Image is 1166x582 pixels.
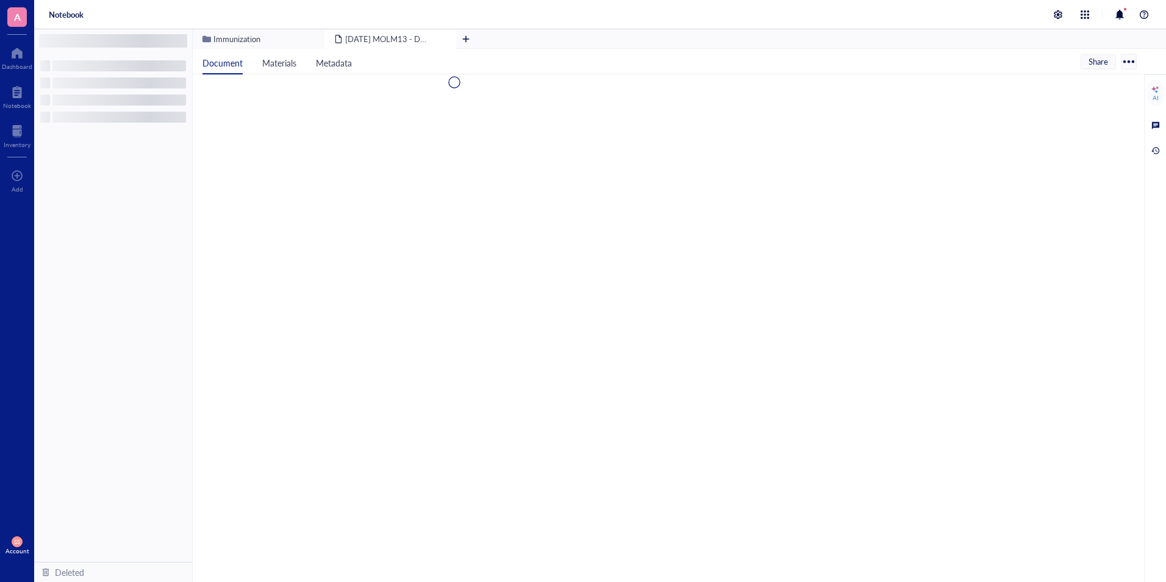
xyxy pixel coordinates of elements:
[49,9,84,20] a: Notebook
[2,63,32,70] div: Dashboard
[5,547,29,555] div: Account
[316,57,352,69] span: Metadata
[1081,54,1116,69] button: Share
[4,141,30,148] div: Inventory
[2,43,32,70] a: Dashboard
[262,57,296,69] span: Materials
[1153,94,1159,101] div: AI
[202,57,243,69] span: Document
[12,185,23,193] div: Add
[4,121,30,148] a: Inventory
[1089,56,1108,67] span: Share
[14,9,21,24] span: A
[14,539,20,545] span: SS
[3,102,31,109] div: Notebook
[3,82,31,109] a: Notebook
